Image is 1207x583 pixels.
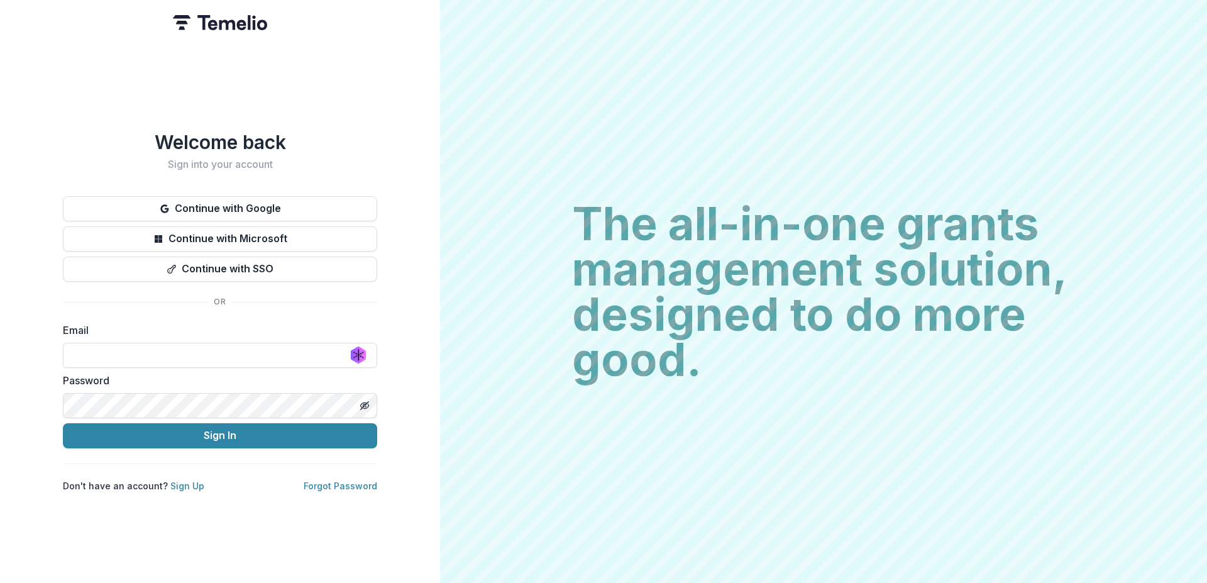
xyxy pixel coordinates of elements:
button: Sign In [63,423,377,448]
a: Sign Up [170,480,204,491]
button: Continue with Microsoft [63,226,377,252]
label: Password [63,373,370,388]
img: Temelio [173,15,267,30]
label: Email [63,323,370,338]
a: Forgot Password [304,480,377,491]
button: Toggle password visibility [355,396,375,416]
h2: Sign into your account [63,158,377,170]
button: Continue with Google [63,196,377,221]
h1: Welcome back [63,131,377,153]
p: Don't have an account? [63,479,204,492]
button: Continue with SSO [63,257,377,282]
